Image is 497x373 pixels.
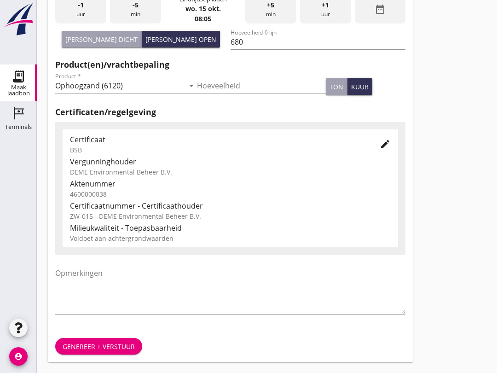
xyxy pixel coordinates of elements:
[70,156,391,167] div: Vergunninghouder
[55,78,184,93] input: Product *
[70,211,391,221] div: ZW-015 - DEME Environmental Beheer B.V.
[380,139,391,150] i: edit
[142,31,220,47] button: [PERSON_NAME] open
[70,200,391,211] div: Certificaatnummer - Certificaathouder
[186,80,197,91] i: arrow_drop_down
[351,82,369,92] div: kuub
[55,266,405,314] textarea: Opmerkingen
[197,78,326,93] input: Hoeveelheid
[65,35,138,44] div: [PERSON_NAME] dicht
[347,78,372,95] button: kuub
[329,82,343,92] div: ton
[326,78,347,95] button: ton
[70,222,391,233] div: Milieukwaliteit - Toepasbaarheid
[2,2,35,36] img: logo-small.a267ee39.svg
[185,4,221,13] strong: wo. 15 okt.
[70,233,391,243] div: Voldoet aan achtergrondwaarden
[55,338,142,355] button: Genereer + verstuur
[70,178,391,189] div: Aktenummer
[145,35,216,44] div: [PERSON_NAME] open
[70,145,365,155] div: BSB
[70,189,391,199] div: 4600000838
[62,31,142,47] button: [PERSON_NAME] dicht
[9,347,28,366] i: account_circle
[195,14,211,23] strong: 08:05
[70,167,391,177] div: DEME Environmental Beheer B.V.
[231,35,406,49] input: Hoeveelheid 0-lijn
[70,134,365,145] div: Certificaat
[63,342,135,351] div: Genereer + verstuur
[55,58,405,71] h2: Product(en)/vrachtbepaling
[375,4,386,15] i: date_range
[5,124,32,130] div: Terminals
[55,106,405,118] h2: Certificaten/regelgeving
